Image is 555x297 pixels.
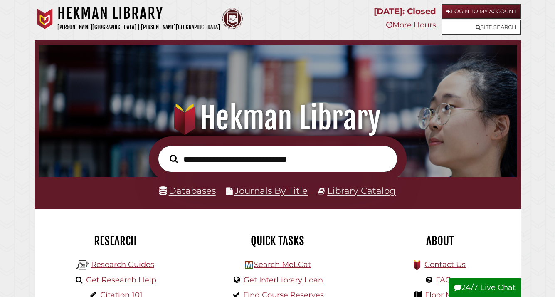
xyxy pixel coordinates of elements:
h1: Hekman Library [47,100,508,136]
a: More Hours [386,20,436,30]
img: Calvin Theological Seminary [222,8,243,29]
a: Contact Us [424,260,466,269]
img: Hekman Library Logo [245,261,253,269]
h1: Hekman Library [57,4,220,22]
i: Search [170,154,178,163]
a: Journals By Title [234,185,308,196]
button: Search [165,152,182,165]
h2: Quick Tasks [203,234,353,248]
a: Get InterLibrary Loan [244,275,323,285]
a: Library Catalog [327,185,396,196]
p: [DATE]: Closed [374,4,436,19]
img: Calvin University [35,8,55,29]
a: FAQs [436,275,455,285]
a: Research Guides [91,260,154,269]
a: Site Search [442,20,521,35]
a: Databases [159,185,216,196]
a: Search MeLCat [254,260,311,269]
a: Login to My Account [442,4,521,19]
p: [PERSON_NAME][GEOGRAPHIC_DATA] | [PERSON_NAME][GEOGRAPHIC_DATA] [57,22,220,32]
img: Hekman Library Logo [76,259,89,271]
a: Get Research Help [86,275,156,285]
h2: About [365,234,515,248]
h2: Research [41,234,190,248]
